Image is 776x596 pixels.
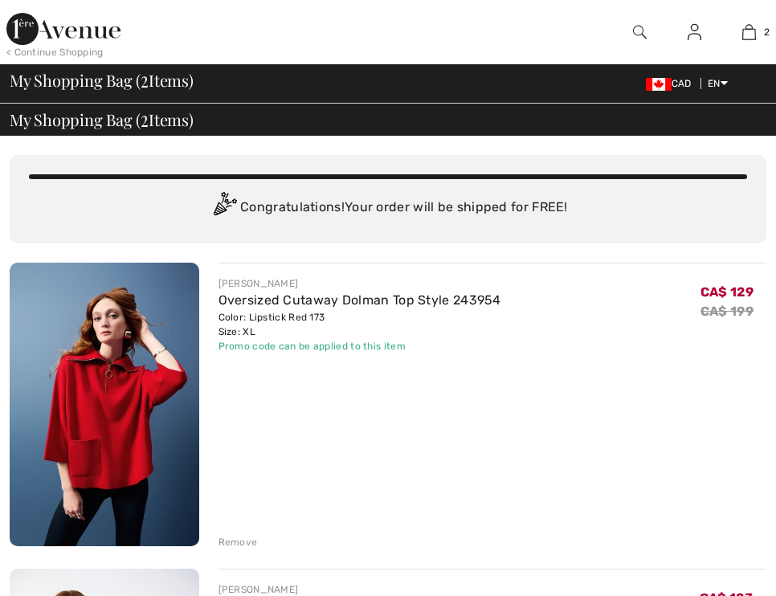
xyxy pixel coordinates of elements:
[141,108,149,129] span: 2
[6,45,104,59] div: < Continue Shopping
[29,192,747,224] div: Congratulations! Your order will be shipped for FREE!
[646,78,672,91] img: Canadian Dollar
[646,78,698,89] span: CAD
[700,279,754,300] span: CA$ 129
[700,304,754,319] s: CA$ 199
[10,112,194,128] span: My Shopping Bag ( Items)
[742,22,756,42] img: My Bag
[675,22,714,43] a: Sign In
[219,292,501,308] a: Oversized Cutaway Dolman Top Style 243954
[633,22,647,42] img: search the website
[219,276,501,291] div: [PERSON_NAME]
[722,22,775,42] a: 2
[6,13,120,45] img: 1ère Avenue
[208,192,240,224] img: Congratulation2.svg
[141,68,149,89] span: 2
[219,535,258,549] div: Remove
[764,25,770,39] span: 2
[10,263,199,546] img: Oversized Cutaway Dolman Top Style 243954
[708,78,728,89] span: EN
[10,72,194,88] span: My Shopping Bag ( Items)
[219,310,501,339] div: Color: Lipstick Red 173 Size: XL
[219,339,501,353] div: Promo code can be applied to this item
[688,22,701,42] img: My Info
